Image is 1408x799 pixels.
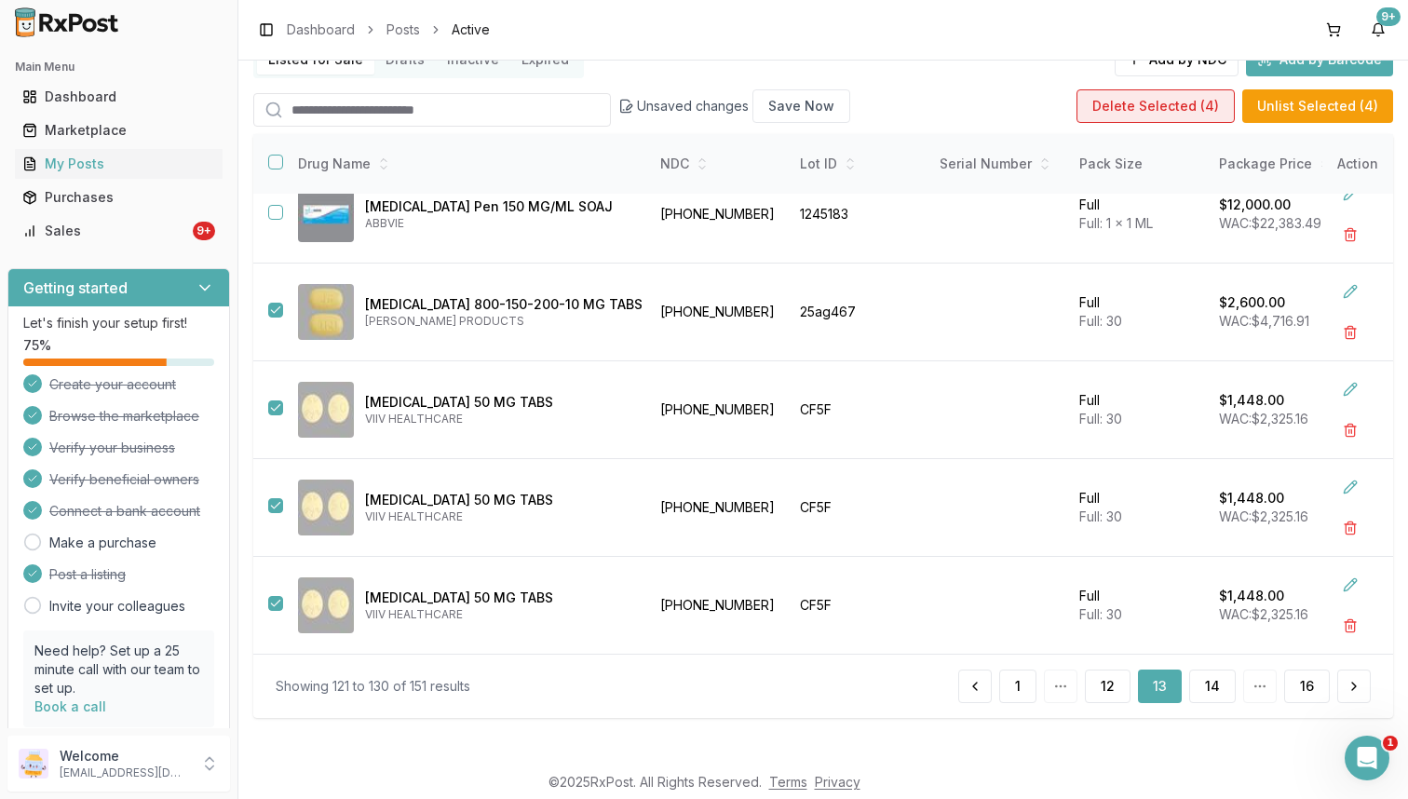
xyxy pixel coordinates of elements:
button: Delete [1334,218,1367,251]
a: Sales9+ [15,214,223,248]
p: [MEDICAL_DATA] Pen 150 MG/ML SOAJ [365,197,643,216]
td: 25ag467 [789,264,928,361]
th: Action [1322,134,1393,195]
p: [MEDICAL_DATA] 50 MG TABS [365,589,643,607]
p: VIIV HEALTHCARE [365,509,643,524]
div: Marketplace [22,121,215,140]
button: Edit [1334,470,1367,504]
p: $2,600.00 [1219,293,1285,312]
a: My Posts [15,147,223,181]
span: Full: 1 x 1 ML [1079,215,1153,231]
td: Full [1068,166,1208,264]
button: Edit [1334,372,1367,406]
span: Active [452,20,490,39]
button: Edit [1334,568,1367,602]
span: Post a listing [49,565,126,584]
span: Verify beneficial owners [49,470,199,489]
div: 9+ [1376,7,1401,26]
td: Full [1068,264,1208,361]
span: 75 % [23,336,51,355]
span: Full: 30 [1079,411,1122,427]
span: WAC: $2,325.16 [1219,411,1308,427]
p: $1,448.00 [1219,489,1284,508]
p: ABBVIE [365,216,643,231]
h2: Main Menu [15,60,223,74]
td: [PHONE_NUMBER] [649,166,789,264]
p: Need help? Set up a 25 minute call with our team to set up. [34,642,203,697]
span: Browse the marketplace [49,407,199,426]
button: 13 [1138,670,1182,703]
a: Terms [769,774,807,790]
td: CF5F [789,557,928,655]
span: WAC: $2,325.16 [1219,508,1308,524]
p: [PERSON_NAME] PRODUCTS [365,314,643,329]
button: Sales9+ [7,216,230,246]
nav: breadcrumb [287,20,490,39]
img: Skyrizi Pen 150 MG/ML SOAJ [298,186,354,242]
p: $1,448.00 [1219,587,1284,605]
button: Purchases [7,183,230,212]
p: [MEDICAL_DATA] 800-150-200-10 MG TABS [365,295,643,314]
button: 14 [1189,670,1236,703]
p: Welcome [60,747,189,765]
div: 9+ [193,222,215,240]
span: Connect a bank account [49,502,200,521]
button: My Posts [7,149,230,179]
button: Delete [1334,511,1367,545]
td: [PHONE_NUMBER] [649,264,789,361]
td: [PHONE_NUMBER] [649,557,789,655]
td: 1245183 [789,166,928,264]
a: 12 [1085,670,1130,703]
p: [MEDICAL_DATA] 50 MG TABS [365,491,643,509]
td: CF5F [789,361,928,459]
button: Delete Selected (4) [1076,89,1235,123]
div: Drug Name [298,155,643,173]
span: Full: 30 [1079,606,1122,622]
h3: Getting started [23,277,128,299]
div: Lot ID [800,155,917,173]
button: Delete [1334,609,1367,643]
a: 1 [999,670,1036,703]
a: Book a call [34,698,106,714]
a: Invite your colleagues [49,597,185,616]
button: Unlist Selected (4) [1242,89,1393,123]
button: Delete [1334,413,1367,447]
th: Pack Size [1068,134,1208,195]
a: Posts [386,20,420,39]
img: RxPost Logo [7,7,127,37]
a: Make a purchase [49,534,156,552]
a: Dashboard [287,20,355,39]
td: [PHONE_NUMBER] [649,459,789,557]
p: VIIV HEALTHCARE [365,607,643,622]
button: Edit [1334,275,1367,308]
span: Full: 30 [1079,508,1122,524]
a: Dashboard [15,80,223,114]
span: Full: 30 [1079,313,1122,329]
div: Unsaved changes [618,89,850,123]
a: Privacy [815,774,860,790]
iframe: Intercom live chat [1345,736,1389,780]
div: Dashboard [22,88,215,106]
img: Tivicay 50 MG TABS [298,577,354,633]
button: Dashboard [7,82,230,112]
button: Delete [1334,316,1367,349]
button: Save Now [752,89,850,123]
td: Full [1068,557,1208,655]
div: Serial Number [940,155,1057,173]
img: User avatar [19,749,48,779]
p: VIIV HEALTHCARE [365,412,643,427]
div: NDC [660,155,778,173]
div: Sales [22,222,189,240]
div: My Posts [22,155,215,173]
td: Full [1068,459,1208,557]
span: WAC: $2,325.16 [1219,606,1308,622]
p: [EMAIL_ADDRESS][DOMAIN_NAME] [60,765,189,780]
p: $12,000.00 [1219,196,1291,214]
img: Tivicay 50 MG TABS [298,382,354,438]
button: Marketplace [7,115,230,145]
td: [PHONE_NUMBER] [649,361,789,459]
td: CF5F [789,459,928,557]
img: Symtuza 800-150-200-10 MG TABS [298,284,354,340]
p: Let's finish your setup first! [23,314,214,332]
